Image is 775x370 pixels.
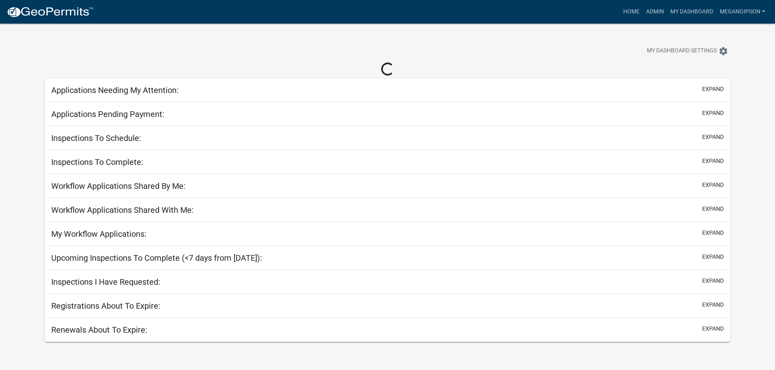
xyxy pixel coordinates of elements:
[51,109,164,119] h5: Applications Pending Payment:
[51,229,146,239] h5: My Workflow Applications:
[702,205,724,213] button: expand
[702,157,724,165] button: expand
[51,157,143,167] h5: Inspections To Complete:
[51,325,147,335] h5: Renewals About To Expire:
[702,277,724,285] button: expand
[51,85,179,95] h5: Applications Needing My Attention:
[702,109,724,117] button: expand
[702,229,724,237] button: expand
[640,43,735,59] button: My Dashboard Settingssettings
[51,253,262,263] h5: Upcoming Inspections To Complete (<7 days from [DATE]):
[51,277,160,287] h5: Inspections I Have Requested:
[716,4,768,19] a: megangipson
[702,253,724,261] button: expand
[51,181,186,191] h5: Workflow Applications Shared By Me:
[620,4,643,19] a: Home
[647,46,717,56] span: My Dashboard Settings
[643,4,667,19] a: Admin
[51,133,141,143] h5: Inspections To Schedule:
[702,85,724,93] button: expand
[667,4,716,19] a: My Dashboard
[702,301,724,309] button: expand
[718,46,728,56] i: settings
[702,181,724,189] button: expand
[51,301,160,311] h5: Registrations About To Expire:
[702,133,724,141] button: expand
[51,205,194,215] h5: Workflow Applications Shared With Me:
[702,325,724,333] button: expand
